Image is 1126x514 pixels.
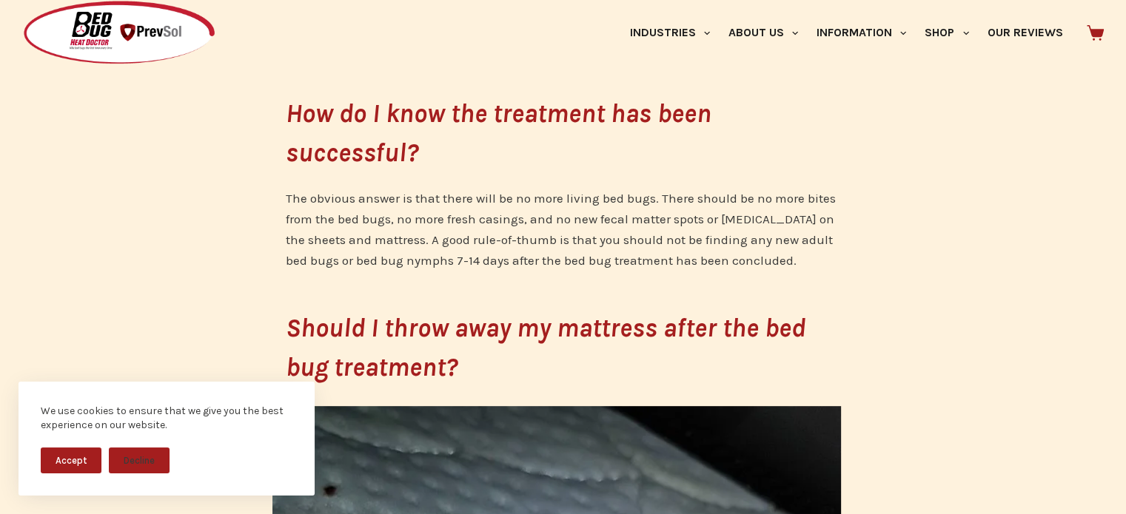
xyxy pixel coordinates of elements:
[286,188,841,271] p: The obvious answer is that there will be no more living bed bugs. There should be no more bites f...
[109,447,170,473] button: Decline
[286,313,805,382] em: Should I throw away my mattress after the bed bug treatment?
[12,6,56,50] button: Open LiveChat chat widget
[41,404,292,433] div: We use cookies to ensure that we give you the best experience on our website.
[41,447,101,473] button: Accept
[286,98,711,168] em: How do I know the treatment has been successful?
